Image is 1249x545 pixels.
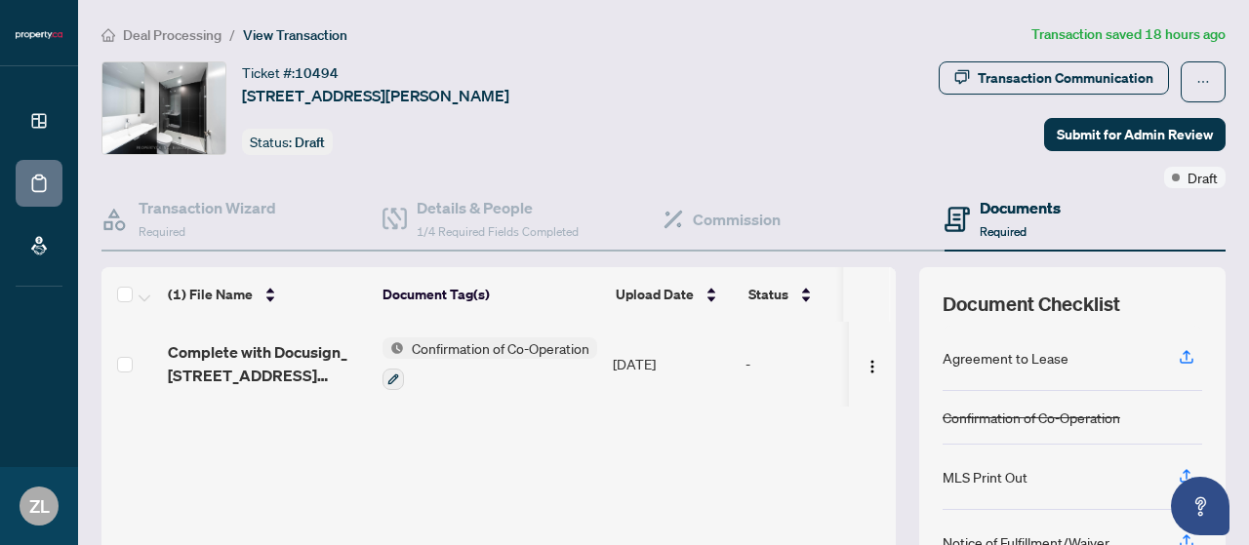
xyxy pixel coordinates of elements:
[404,337,597,359] span: Confirmation of Co-Operation
[101,28,115,42] span: home
[139,196,276,219] h4: Transaction Wizard
[978,62,1153,94] div: Transaction Communication
[383,337,404,359] img: Status Icon
[748,284,788,305] span: Status
[857,348,888,379] button: Logo
[375,267,608,322] th: Document Tag(s)
[943,466,1027,487] div: MLS Print Out
[1031,23,1226,46] article: Transaction saved 18 hours ago
[242,61,339,84] div: Ticket #:
[980,196,1061,219] h4: Documents
[1188,167,1218,188] span: Draft
[1196,75,1210,89] span: ellipsis
[295,134,325,151] span: Draft
[745,353,896,374] div: -
[943,347,1068,369] div: Agreement to Lease
[939,61,1169,95] button: Transaction Communication
[295,64,339,82] span: 10494
[605,322,738,406] td: [DATE]
[243,26,347,44] span: View Transaction
[29,492,50,520] span: ZL
[943,407,1120,428] div: Confirmation of Co-Operation
[229,23,235,46] li: /
[383,337,597,390] button: Status IconConfirmation of Co-Operation
[608,267,741,322] th: Upload Date
[980,224,1027,239] span: Required
[943,291,1120,318] span: Document Checklist
[1057,119,1213,150] span: Submit for Admin Review
[139,224,185,239] span: Required
[1044,118,1226,151] button: Submit for Admin Review
[417,196,579,219] h4: Details & People
[16,29,62,41] img: logo
[242,129,333,155] div: Status:
[865,359,880,374] img: Logo
[123,26,222,44] span: Deal Processing
[417,224,579,239] span: 1/4 Required Fields Completed
[102,62,225,154] img: IMG-C12268363_1.jpg
[168,340,367,387] span: Complete with Docusign_ [STREET_ADDRESS][PERSON_NAME] 1909_2025-08-28 14_21_48.pdf
[160,267,375,322] th: (1) File Name
[693,208,781,231] h4: Commission
[616,284,694,305] span: Upload Date
[1171,477,1229,535] button: Open asap
[741,267,907,322] th: Status
[168,284,253,305] span: (1) File Name
[242,84,509,107] span: [STREET_ADDRESS][PERSON_NAME]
